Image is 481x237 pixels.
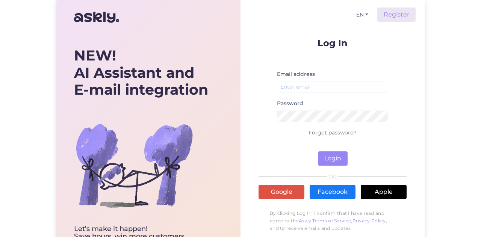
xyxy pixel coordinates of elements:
a: Apple [361,185,407,199]
img: bg-askly [74,105,194,225]
label: Email address [277,70,315,78]
b: NEW! [74,47,116,64]
button: EN [353,9,371,20]
span: OR [327,174,338,179]
img: Askly [74,8,119,26]
a: Register [377,8,416,22]
a: Forgot password? [309,129,357,136]
p: Log In [259,38,407,48]
a: Facebook [310,185,355,199]
a: Google [259,185,304,199]
button: Login [318,151,348,166]
div: AI Assistant and E-mail integration [74,47,208,98]
p: By clicking Log In, I confirm that I have read and agree to the , , and to receive emails and upd... [259,206,407,236]
a: Askly Terms of Service [299,218,351,223]
label: Password [277,100,303,107]
a: Privacy Policy [352,218,386,223]
input: Enter email [277,81,388,93]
